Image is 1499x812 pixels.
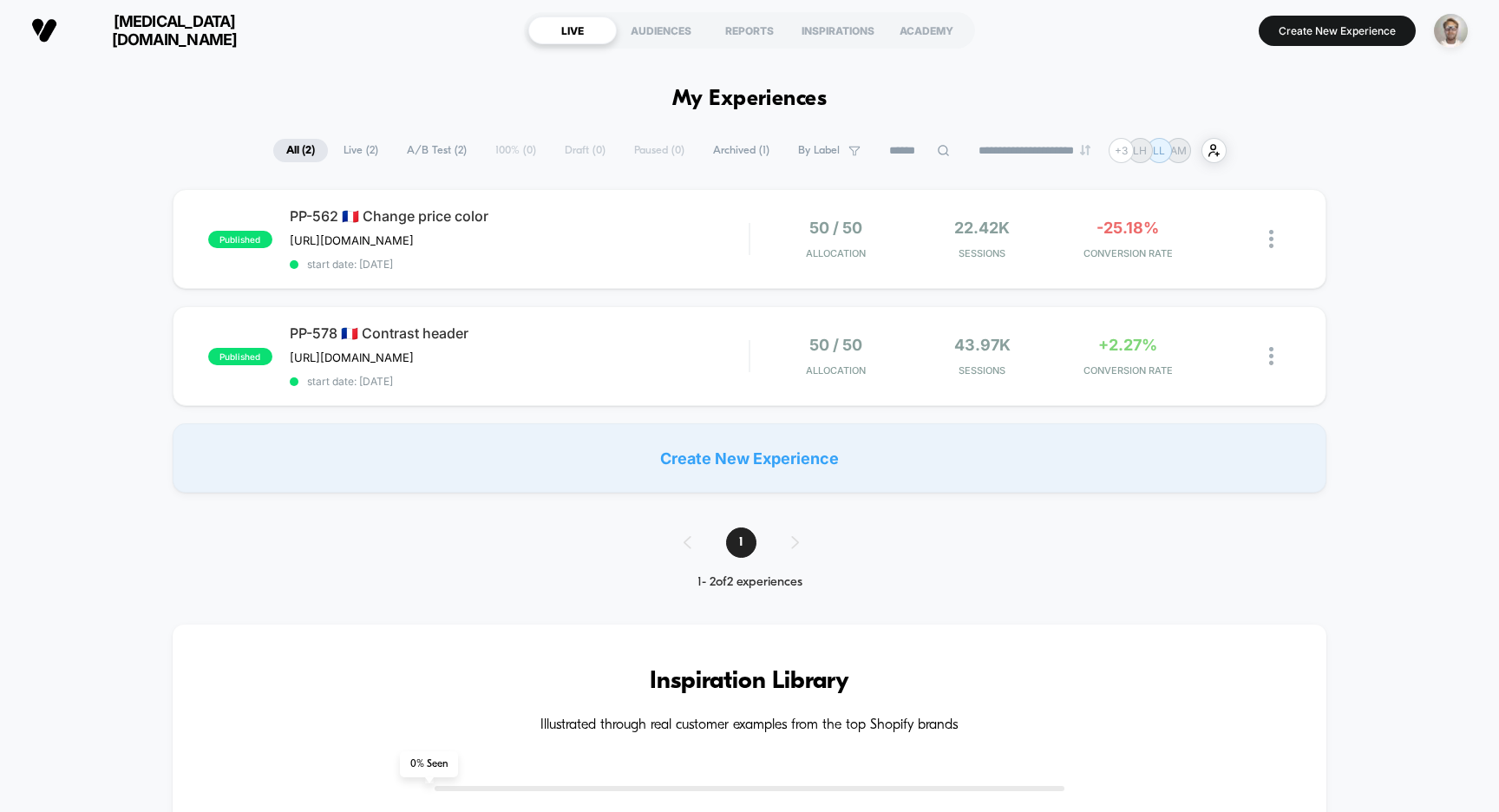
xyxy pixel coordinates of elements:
div: INSPIRATIONS [794,16,882,44]
div: + 3 [1109,138,1134,163]
span: Archived ( 1 ) [700,139,782,162]
span: [MEDICAL_DATA][DOMAIN_NAME] [70,12,278,49]
span: PP-578 🇫🇷 Contrast header [290,324,749,342]
span: By Label [798,144,840,157]
img: Visually logo [31,17,57,43]
h3: Inspiration Library [225,668,1275,696]
span: 43.97k [954,336,1011,354]
span: Sessions [913,364,1051,377]
span: 50 / 50 [809,219,862,237]
span: A/B Test ( 2 ) [394,139,480,162]
div: ACADEMY [882,16,971,44]
span: 1 [726,527,756,558]
div: 1 - 2 of 2 experiences [666,575,834,590]
span: -25.18% [1096,219,1159,237]
span: published [208,231,272,248]
button: Create New Experience [1259,16,1416,46]
span: Live ( 2 ) [331,139,391,162]
img: close [1269,230,1273,248]
div: REPORTS [705,16,794,44]
p: LL [1153,144,1165,157]
img: close [1269,347,1273,365]
button: ppic [1429,13,1473,49]
span: CONVERSION RATE [1059,364,1196,377]
span: [URL][DOMAIN_NAME] [290,350,414,364]
div: LIVE [528,16,617,44]
span: 50 / 50 [809,336,862,354]
span: published [208,348,272,365]
span: +2.27% [1098,336,1157,354]
img: ppic [1434,14,1468,48]
span: Allocation [806,247,866,259]
p: AM [1170,144,1187,157]
p: LH [1133,144,1147,157]
span: PP-562 🇫🇷 Change price color [290,207,749,225]
span: All ( 2 ) [273,139,328,162]
span: 0 % Seen [400,751,458,777]
h4: Illustrated through real customer examples from the top Shopify brands [225,717,1275,734]
span: Sessions [913,247,1051,259]
span: [URL][DOMAIN_NAME] [290,233,414,247]
div: AUDIENCES [617,16,705,44]
button: [MEDICAL_DATA][DOMAIN_NAME] [26,11,284,49]
span: start date: [DATE] [290,375,749,388]
h1: My Experiences [672,87,828,112]
img: end [1080,145,1090,155]
span: 22.42k [954,219,1010,237]
div: Create New Experience [173,423,1327,493]
span: start date: [DATE] [290,258,749,271]
span: CONVERSION RATE [1059,247,1196,259]
span: Allocation [806,364,866,377]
